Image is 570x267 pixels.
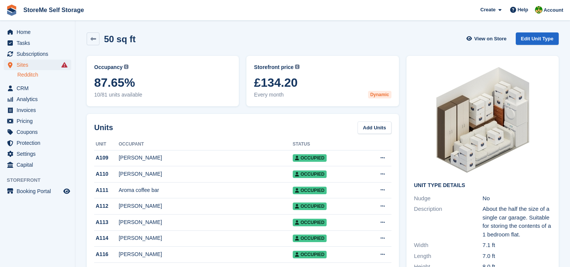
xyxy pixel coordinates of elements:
[4,138,71,148] a: menu
[414,183,551,189] h2: Unit Type details
[17,38,62,48] span: Tasks
[4,186,71,196] a: menu
[4,127,71,137] a: menu
[293,138,365,150] th: Status
[293,154,327,162] span: Occupied
[119,138,293,150] th: Occupant
[7,176,75,184] span: Storefront
[17,49,62,59] span: Subscriptions
[94,138,119,150] th: Unit
[480,6,495,14] span: Create
[17,160,62,170] span: Capital
[368,91,391,98] div: Dynamic
[119,170,293,178] div: [PERSON_NAME]
[17,105,62,115] span: Invoices
[474,35,507,43] span: View on Store
[426,63,539,176] img: 50sqft%20web.jpg
[4,160,71,170] a: menu
[293,170,327,178] span: Occupied
[119,250,293,258] div: [PERSON_NAME]
[61,62,67,68] i: Smart entry sync failures have occurred
[94,122,113,133] h2: Units
[119,202,293,210] div: [PERSON_NAME]
[483,205,551,239] div: About the half the size of a single car garage. Suitable for storing the contents of a 1 bedroom ...
[414,205,483,239] div: Description
[254,76,391,89] span: £134.20
[483,241,551,250] div: 7.1 ft
[254,91,391,99] span: Every month
[6,5,17,16] img: stora-icon-8386f47178a22dfd0bd8f6a31ec36ba5ce8667c1dd55bd0f319d3a0aa187defe.svg
[17,186,62,196] span: Booking Portal
[358,121,391,134] a: Add Units
[119,154,293,162] div: [PERSON_NAME]
[17,149,62,159] span: Settings
[94,250,119,258] div: A116
[17,94,62,104] span: Analytics
[62,187,71,196] a: Preview store
[293,187,327,194] span: Occupied
[94,202,119,210] div: A112
[20,4,87,16] a: StoreMe Self Storage
[17,116,62,126] span: Pricing
[295,64,300,69] img: icon-info-grey-7440780725fd019a000dd9b08b2336e03edf1995a4989e88bcd33f0948082b44.svg
[518,6,528,14] span: Help
[4,49,71,59] a: menu
[4,27,71,37] a: menu
[94,154,119,162] div: A109
[94,170,119,178] div: A110
[4,38,71,48] a: menu
[104,34,136,44] h2: 50 sq ft
[516,32,559,45] a: Edit Unit Type
[4,94,71,104] a: menu
[483,194,551,203] div: No
[94,186,119,194] div: A111
[17,27,62,37] span: Home
[414,241,483,250] div: Width
[17,71,71,78] a: Redditch
[4,116,71,126] a: menu
[4,83,71,94] a: menu
[4,149,71,159] a: menu
[466,32,510,45] a: View on Store
[293,251,327,258] span: Occupied
[17,127,62,137] span: Coupons
[17,60,62,70] span: Sites
[119,234,293,242] div: [PERSON_NAME]
[119,186,293,194] div: Aroma coffee bar
[94,76,231,89] span: 87.65%
[124,64,128,69] img: icon-info-grey-7440780725fd019a000dd9b08b2336e03edf1995a4989e88bcd33f0948082b44.svg
[544,6,563,14] span: Account
[94,234,119,242] div: A114
[4,60,71,70] a: menu
[414,252,483,261] div: Length
[119,218,293,226] div: [PERSON_NAME]
[94,91,231,99] span: 10/81 units available
[4,105,71,115] a: menu
[17,83,62,94] span: CRM
[254,63,293,71] span: Storefront price
[535,6,542,14] img: StorMe
[483,252,551,261] div: 7.0 ft
[293,235,327,242] span: Occupied
[293,219,327,226] span: Occupied
[17,138,62,148] span: Protection
[94,218,119,226] div: A113
[414,194,483,203] div: Nudge
[94,63,122,71] span: Occupancy
[293,203,327,210] span: Occupied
